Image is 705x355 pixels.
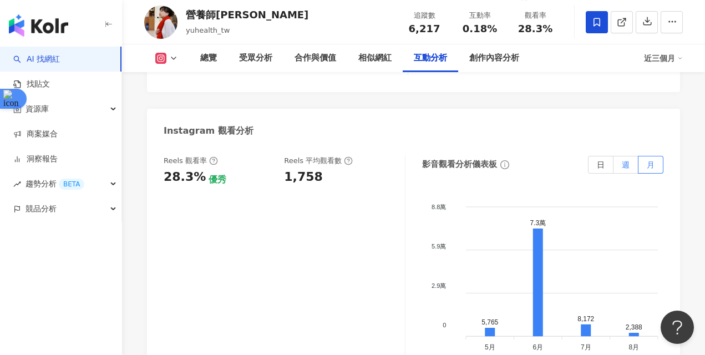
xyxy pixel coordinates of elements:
[644,49,683,67] div: 近三個月
[463,23,497,34] span: 0.18%
[59,179,84,190] div: BETA
[422,159,497,170] div: 影音觀看分析儀表板
[144,6,177,39] img: KOL Avatar
[597,160,605,169] span: 日
[13,129,58,140] a: 商案媒合
[209,174,226,186] div: 優秀
[358,52,392,65] div: 相似網紅
[164,156,218,166] div: Reels 觀看率
[284,156,353,166] div: Reels 平均觀看數
[661,311,694,344] iframe: Help Scout Beacon - Open
[432,282,446,289] tspan: 2.9萬
[514,10,556,21] div: 觀看率
[485,343,495,351] tspan: 5月
[533,343,544,351] tspan: 6月
[186,26,230,34] span: yuhealth_tw
[499,159,511,171] span: info-circle
[647,160,655,169] span: 月
[164,169,206,186] div: 28.3%
[469,52,519,65] div: 創作內容分析
[26,171,84,196] span: 趨勢分析
[414,52,447,65] div: 互動分析
[518,23,552,34] span: 28.3%
[622,160,630,169] span: 週
[432,204,446,210] tspan: 8.8萬
[200,52,217,65] div: 總覽
[629,343,640,351] tspan: 8月
[26,196,57,221] span: 競品分析
[13,154,58,165] a: 洞察報告
[581,343,591,351] tspan: 7月
[432,243,446,250] tspan: 5.9萬
[186,8,308,22] div: 營養師[PERSON_NAME]
[13,180,21,188] span: rise
[164,125,253,137] div: Instagram 觀看分析
[443,322,446,328] tspan: 0
[459,10,501,21] div: 互動率
[26,97,49,121] span: 資源庫
[284,169,323,186] div: 1,758
[9,14,68,37] img: logo
[295,52,336,65] div: 合作與價值
[409,23,440,34] span: 6,217
[239,52,272,65] div: 受眾分析
[13,54,60,65] a: searchAI 找網紅
[13,79,50,90] a: 找貼文
[403,10,445,21] div: 追蹤數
